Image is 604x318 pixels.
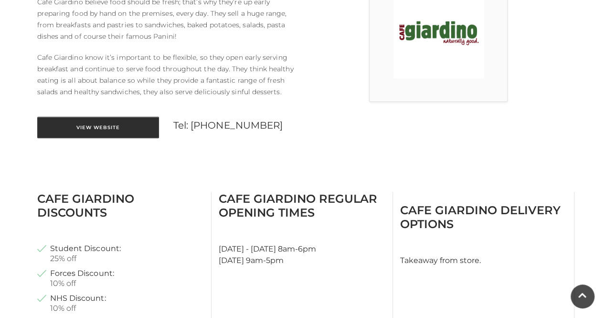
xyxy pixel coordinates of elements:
[50,243,121,253] strong: Student Discount:
[400,203,567,231] h3: Cafe Giardino Delivery Options
[50,268,114,278] strong: Forces Discount:
[50,293,106,303] strong: NHS Discount:
[37,268,204,288] li: 10% off
[219,192,385,219] h3: Cafe Giardino Regular Opening Times
[37,243,204,263] li: 25% off
[173,120,283,131] a: Tel: [PHONE_NUMBER]
[37,192,204,219] h3: Cafe Giardino Discounts
[37,293,204,313] li: 10% off
[37,52,295,98] p: Cafe Giardino know it’s important to be flexible, so they open early serving breakfast and contin...
[37,117,159,138] a: View Website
